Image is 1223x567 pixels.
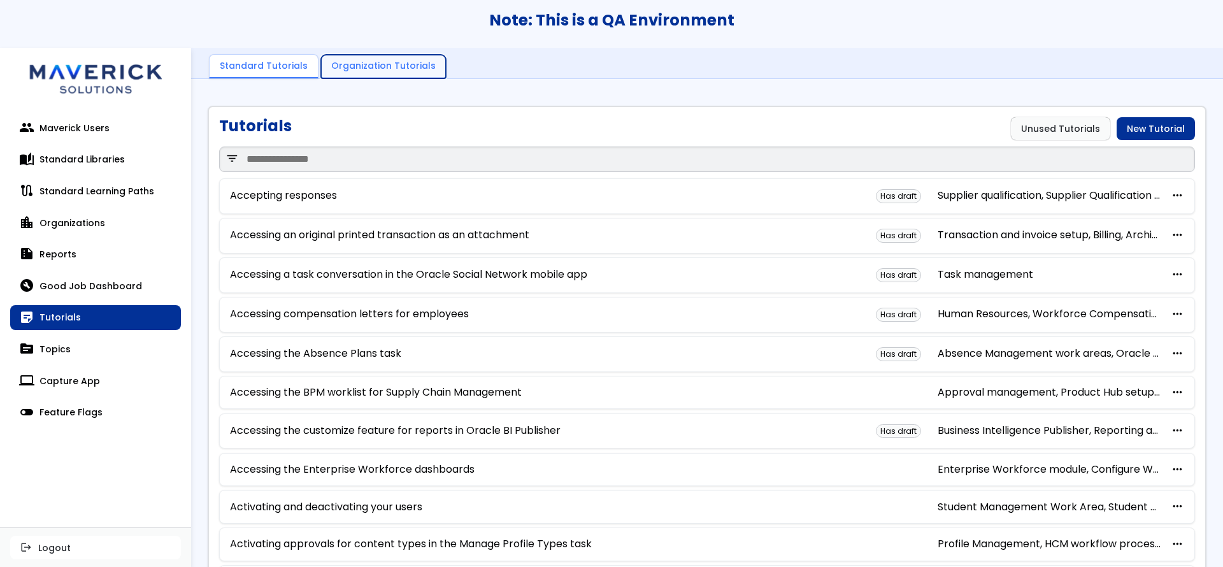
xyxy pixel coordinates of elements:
span: filter_list [225,153,239,165]
div: Business Intelligence Publisher, Reporting and Audit, Reporting, Transactions: Business Intellige... [938,425,1161,436]
h1: Tutorials [219,117,292,140]
button: more_horiz [1171,501,1184,513]
span: sticky_note_2 [20,311,33,324]
a: Activating and deactivating your users [230,501,422,513]
a: Accessing a task conversation in the Oracle Social Network mobile app [230,269,587,280]
a: Accessing the Absence Plans task [230,348,401,359]
div: Approval management, Product Hub setup and configuration, and Archive SCM [938,387,1161,398]
div: Has draft [876,424,921,438]
a: Accessing compensation letters for employees [230,308,469,320]
div: Has draft [876,268,921,282]
div: Has draft [876,189,921,203]
div: Task management [938,269,1161,280]
div: Absence Management work areas, Oracle Absence Management Cloud Overview, Archive HCM, and Absence... [938,348,1161,359]
button: logoutLogout [10,536,181,559]
span: toggle_off [20,406,33,419]
span: location_city [20,217,33,229]
div: Human Resources, Workforce Compensation Worksheets, Workforce compensation plans, Workforce Compe... [938,308,1161,320]
button: more_horiz [1171,538,1184,550]
a: summarizeReports [10,241,181,267]
a: sticky_note_2Tutorials [10,305,181,331]
button: more_horiz [1171,387,1184,399]
span: route [20,185,33,197]
a: computerCapture App [10,368,181,394]
a: Unused Tutorials [1011,117,1110,140]
span: auto_stories [20,153,33,166]
span: summarize [20,248,33,261]
a: Accessing an original printed transaction as an attachment [230,229,529,241]
a: Activating approvals for content types in the Manage Profile Types task [230,538,592,550]
div: Has draft [876,308,921,322]
a: Standard Tutorials [209,54,318,79]
a: toggle_offFeature Flags [10,399,181,425]
span: build_circle [20,280,33,292]
a: topicTopics [10,336,181,362]
div: Has draft [876,229,921,243]
a: Accessing the BPM worklist for Supply Chain Management [230,387,522,398]
div: Transaction and invoice setup, Billing, and Archive FIN [938,229,1161,241]
a: routeStandard Learning Paths [10,178,181,204]
a: Accessing the Enterprise Workforce dashboards [230,464,475,475]
div: Student Management Work Area and Student Account Creation and Management [938,501,1161,513]
button: more_horiz [1171,229,1184,241]
button: more_horiz [1171,308,1184,320]
div: Supplier qualification, Supplier Qualification Management, Supplier Qualifications, Module 1 - Ma... [938,190,1161,201]
button: more_horiz [1171,425,1184,437]
a: build_circleGood Job Dashboard [10,273,181,299]
a: New Tutorial [1117,117,1195,140]
button: more_horiz [1171,269,1184,281]
button: more_horiz [1171,464,1184,476]
a: auto_storiesStandard Libraries [10,147,181,172]
span: computer [20,375,33,387]
a: location_cityOrganizations [10,210,181,236]
div: Profile Management, HCM workflow processes, Workflow, Approvals, and Notifications, Archive HCM, ... [938,538,1161,550]
a: Accepting responses [230,190,337,201]
div: Has draft [876,347,921,361]
a: Organization Tutorials [321,55,446,79]
span: logout [20,542,32,552]
span: topic [20,343,33,355]
div: Enterprise Workforce module, Configure Workforce, EPM Navigation, Archive EPM, and EPBCS Enterpri... [938,464,1161,475]
button: more_horiz [1171,348,1184,360]
a: Accessing the customize feature for reports in Oracle BI Publisher [230,425,561,436]
button: more_horiz [1171,190,1184,202]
